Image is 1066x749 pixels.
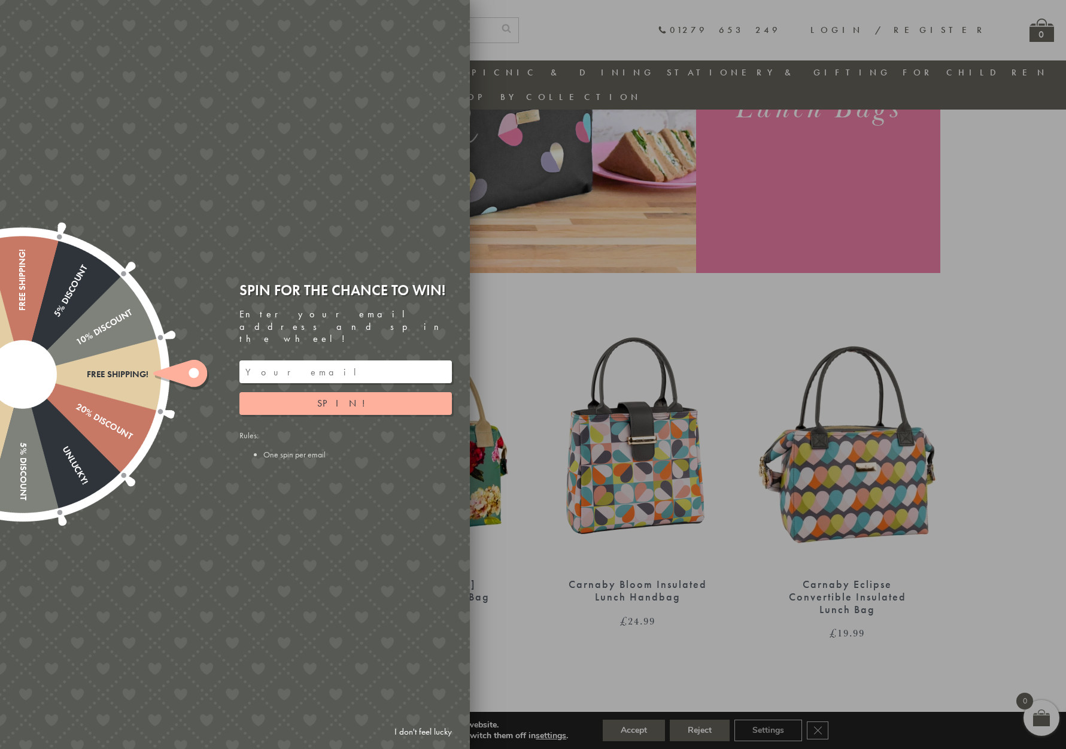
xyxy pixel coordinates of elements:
[239,308,452,345] div: Enter your email address and spin the wheel!
[17,375,28,501] div: 5% Discount
[239,281,452,299] div: Spin for the chance to win!
[239,430,452,460] div: Rules:
[18,263,90,377] div: 5% Discount
[23,369,148,380] div: Free shipping!
[388,721,458,743] a: I don't feel lucky
[317,397,374,410] span: Spin!
[239,360,452,383] input: Your email
[17,249,28,375] div: Free shipping!
[20,307,133,379] div: 10% Discount
[263,449,452,460] li: One spin per email
[239,392,452,415] button: Spin!
[18,372,90,486] div: Unlucky!
[20,370,133,442] div: 20% Discount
